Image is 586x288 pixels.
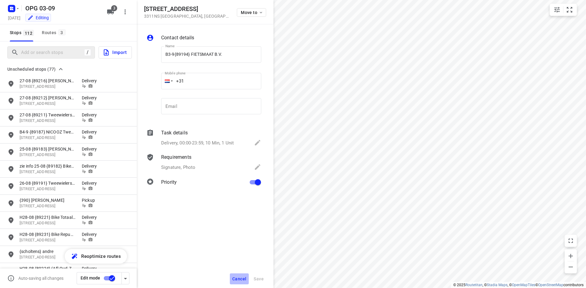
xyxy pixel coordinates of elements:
[144,14,230,19] p: 3311NS [GEOGRAPHIC_DATA] , [GEOGRAPHIC_DATA]
[20,203,76,209] p: 6 Oranjestraat, 7607BJ, Almelo, NL
[20,112,76,118] p: 27-08 {89211} Tweewielerservice van Laarhoven
[20,95,76,101] p: 27-08 {89212} Janwillem Bodegraven
[82,163,100,169] p: Delivery
[82,231,100,237] p: Delivery
[82,146,100,152] p: Delivery
[487,283,508,287] a: Stadia Maps
[82,214,100,220] p: Delivery
[20,265,76,272] p: H28-08 {89224} (Afl.Oud-Zuid) ZFP
[20,220,76,226] p: De Beurs 21, 3823GA, Amersfoort, NL
[161,154,191,161] p: Requirements
[20,169,76,175] p: Schonenburgseind 40, 3995DC, Houten, NL
[465,283,483,287] a: Routetitan
[146,154,261,172] div: RequirementsSignature, Photo
[550,4,577,16] div: small contained button group
[20,180,76,186] p: 26-08 {89191} Tweewielerservice van Laarhoven
[20,197,76,203] p: {390} [PERSON_NAME]
[161,164,195,171] p: Signature, Photo
[161,73,261,89] input: 1 (702) 123-4567
[20,78,76,84] p: 27-08 {89216} H.Mulder & Zoon
[563,4,576,16] button: Fit zoom
[20,254,76,260] p: Veenweg 1, 2841DE, Moordrecht, NL
[512,283,535,287] a: OpenMapTiles
[144,5,230,12] h5: [STREET_ADDRESS]
[20,214,76,220] p: H28-08 {89221} Bike Totaal Wind
[254,139,261,146] svg: Edit
[7,66,56,73] span: Unscheduled stops (77)
[10,29,36,37] span: Stops
[23,30,34,36] span: 112
[20,231,76,237] p: H28-08 {89231} Bike Republic Diest
[20,248,76,254] p: {scholtens} andre
[161,179,177,186] p: Priority
[122,274,129,282] div: Driver app settings
[20,84,76,90] p: Molenstraat 12, 2181JB, Hillegom, NL
[161,34,194,41] p: Contact details
[82,180,100,186] p: Delivery
[103,48,127,56] span: Import
[165,72,186,75] label: Mobile phone
[95,46,132,59] a: Import
[20,163,76,169] p: zie info 25-08 {89182} Bikestore Houten BV
[99,46,132,59] button: Import
[161,140,234,147] p: Delivery, 00:00-23:59, 10 Min, 1 Unit
[27,15,49,21] div: You are currently in edit mode.
[82,265,100,272] p: Delivery
[111,5,117,11] span: 3
[230,273,249,284] button: Cancel
[20,101,76,107] p: Kerkstraat 53, 2411AA, Bodegraven, NL
[104,6,117,18] button: 3
[237,8,266,17] button: Move to
[65,249,127,264] button: Reoptimize routes
[254,163,261,171] svg: Edit
[538,283,563,287] a: OpenStreetMap
[82,248,100,254] p: Pickup
[161,129,188,137] p: Task details
[82,78,100,84] p: Delivery
[161,73,173,89] div: Netherlands: + 31
[20,118,76,124] p: Oirschotseweg 7b, 5684NE, Best, NL
[20,186,76,192] p: Oirschotseweg 7b, 5684NE, Best, NL
[453,283,584,287] li: © 2025 , © , © © contributors
[146,34,261,43] div: Contact details
[21,48,84,57] input: Add or search stops
[20,129,76,135] p: B4-9 {89187} NICOOZ Tweewielers
[42,29,67,37] div: Routes
[23,3,102,13] h5: Rename
[82,129,100,135] p: Delivery
[82,95,100,101] p: Delivery
[84,49,91,56] div: /
[20,237,76,243] p: Diestsebaan 12, 3290, Diest, BE
[232,276,246,281] span: Cancel
[20,152,76,158] p: Wilhelminalaan 37, 5541CS, Reusel, NL
[5,14,23,21] h5: [DATE]
[81,276,100,280] span: Edit mode
[18,276,63,281] p: Auto-saving all changes
[81,252,121,260] span: Reoptimize routes
[58,29,66,35] span: 3
[551,4,563,16] button: Map settings
[82,197,100,203] p: Pickup
[5,66,66,73] button: Unscheduled stops (77)
[146,129,261,148] div: Task detailsDelivery, 00:00-23:59, 10 Min, 1 Unit
[241,10,263,15] span: Move to
[20,146,76,152] p: 25-08 {89183} Dirkx Bikeshop B.V.
[20,135,76,141] p: Westwijkplein 100, 1187LV, Amstelveen, NL
[82,112,100,118] p: Delivery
